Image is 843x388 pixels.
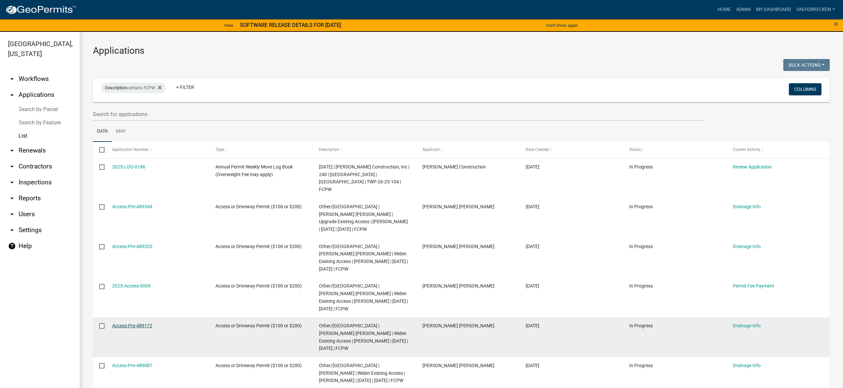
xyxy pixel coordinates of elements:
[112,244,152,249] a: Access-Pre-489320
[105,85,126,90] span: Description
[715,3,733,16] a: Home
[422,363,495,368] span: Joshua Michael Redhead
[543,20,580,31] button: Don't show again
[240,22,341,28] strong: SOFTWARE RELEASE DETAILS FOR [DATE]
[629,164,653,169] span: In Progress
[623,142,727,158] datatable-header-cell: Status
[209,142,313,158] datatable-header-cell: Type
[319,283,408,311] span: Other/Township Road | Joshua Michael Redhead | Widen Existing Access | VEIT | 10/15/2025 | 10/31/...
[629,363,653,368] span: In Progress
[93,121,112,142] a: Data
[8,162,16,170] i: arrow_drop_down
[526,283,539,289] span: 10/07/2025
[733,204,761,209] a: Drainage Info
[834,19,838,29] span: ×
[422,244,495,249] span: Joshua Michael Redhead
[733,3,753,16] a: Admin
[629,323,653,328] span: In Progress
[629,244,653,249] span: In Progress
[753,3,794,16] a: My Dashboard
[112,121,130,142] a: Map
[629,283,653,289] span: In Progress
[319,147,339,152] span: Description
[733,164,772,169] a: Review Application
[422,164,486,169] span: Freeborn Construction
[319,164,409,192] span: 10/08/2025 | Freeborn Construction, Inc | 240 | Hayward TWP | Moscow Township | TWP-26-25-104 | FCPW
[783,59,830,71] button: Bulk Actions
[171,81,199,93] a: + Filter
[8,210,16,218] i: arrow_drop_down
[519,142,623,158] datatable-header-cell: Date Created
[319,204,408,232] span: Other/Township Road | Joshua Michael Redhead | Upgrade Existing Access | VEIT | 10/15/2025 | 10/3...
[733,363,761,368] a: Drainage Info
[112,323,152,328] a: Access-Pre-489172
[422,204,495,209] span: Joshua Michael Redhead
[215,204,302,209] span: Access or Driveway Permit ($100 or $200)
[629,147,641,152] span: Status
[8,242,16,250] i: help
[313,142,416,158] datatable-header-cell: Description
[733,147,760,152] span: Current Activity
[215,363,302,368] span: Access or Driveway Permit ($100 or $200)
[112,147,148,152] span: Application Number
[526,244,539,249] span: 10/07/2025
[215,283,302,289] span: Access or Driveway Permit ($100 or $200)
[422,283,495,289] span: Joshua Michael Redhead
[422,147,440,152] span: Applicant
[106,142,209,158] datatable-header-cell: Application Number
[221,20,236,31] a: View
[215,164,293,177] span: Annual Permit Weekly Move Log Book (Overweight Fee may apply)
[526,323,539,328] span: 10/07/2025
[215,244,302,249] span: Access or Driveway Permit ($100 or $200)
[416,142,519,158] datatable-header-cell: Applicant
[215,147,224,152] span: Type
[101,83,166,93] div: contains FCPW
[8,91,16,99] i: arrow_drop_up
[112,204,152,209] a: Access-Pre-489349
[93,142,106,158] datatable-header-cell: Select
[526,164,539,169] span: 10/07/2025
[319,244,408,272] span: Other/Township Road | Joshua Michael Redhead | Widen Existing Access | VEIT | 10/15/2025 | 10/31/...
[319,363,405,383] span: Other/Township Road | Josh Redhaed | Widen Existing Access | VEIT | 10/15/2025 | 10/31/2025 | FCPW
[112,164,145,169] a: 2025-LOG-0186
[93,107,705,121] input: Search for applications
[112,363,152,368] a: Access-Pre-489087
[629,204,653,209] span: In Progress
[8,75,16,83] i: arrow_drop_down
[8,226,16,234] i: arrow_drop_down
[733,283,774,289] a: Permit Fee Payment
[8,194,16,202] i: arrow_drop_down
[422,323,495,328] span: Joshua Michael Redhead
[526,204,539,209] span: 10/07/2025
[789,83,821,95] button: Columns
[93,45,830,56] h3: Applications
[834,20,838,28] button: Close
[726,142,830,158] datatable-header-cell: Current Activity
[733,244,761,249] a: Drainage Info
[794,3,838,16] a: vaeh2Brecken
[215,323,302,328] span: Access or Driveway Permit ($100 or $200)
[8,147,16,155] i: arrow_drop_down
[733,323,761,328] a: Drainage Info
[319,323,408,351] span: Other/Township Road | Joshua Michael Redhead | Widen Existing Access | VEIT | 10/15/2025 | 10/31/...
[112,283,151,289] a: 2025-Access-0009
[526,147,549,152] span: Date Created
[526,363,539,368] span: 10/07/2025
[8,178,16,186] i: arrow_drop_down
